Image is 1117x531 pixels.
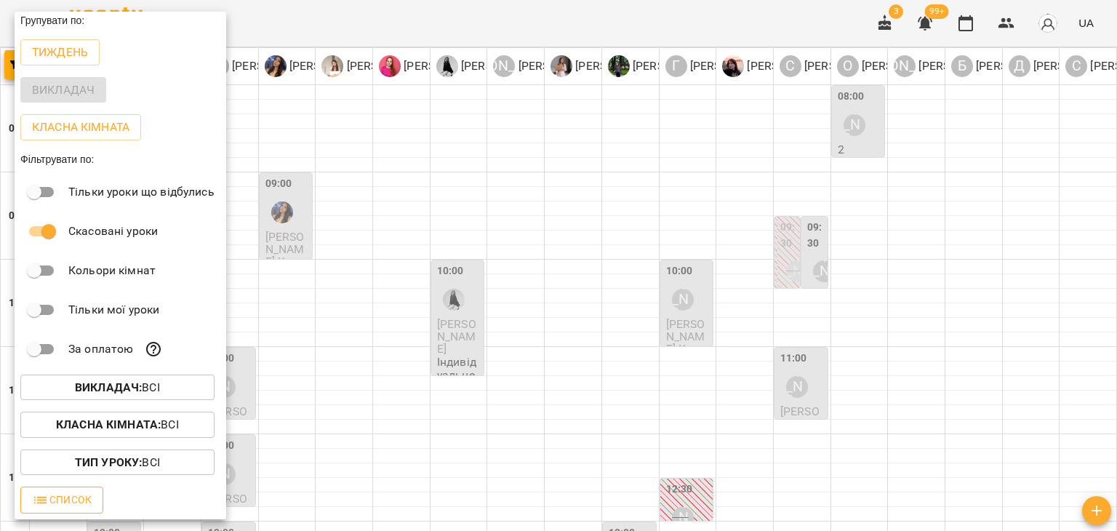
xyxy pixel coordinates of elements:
button: Викладач:Всі [20,375,215,401]
p: Класна кімната [32,119,129,136]
button: Класна кімната [20,114,141,140]
p: За оплатою [68,340,133,358]
b: Класна кімната : [56,418,161,431]
p: Тільки мої уроки [68,301,159,319]
p: Всі [56,416,179,434]
button: Класна кімната:Всі [20,412,215,438]
span: Список [32,491,92,508]
button: Тип Уроку:Всі [20,450,215,476]
p: Тільки уроки що відбулись [68,183,215,201]
div: Фільтрувати по: [15,146,226,172]
b: Тип Уроку : [75,455,142,469]
p: Кольори кімнат [68,262,156,279]
p: Скасовані уроки [68,223,158,240]
p: Всі [75,454,160,471]
b: Викладач : [75,380,142,394]
p: Тиждень [32,44,88,61]
button: Тиждень [20,39,100,65]
p: Всі [75,379,160,396]
div: Групувати по: [15,7,226,33]
button: Список [20,487,103,513]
